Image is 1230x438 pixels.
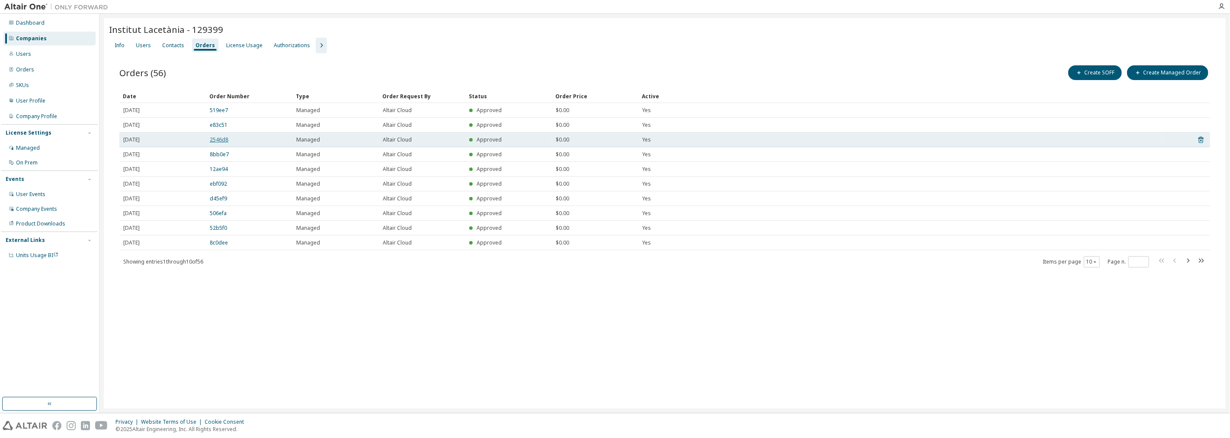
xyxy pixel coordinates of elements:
span: Yes [642,180,651,187]
span: Managed [296,225,320,232]
div: Users [16,51,31,58]
span: $0.00 [556,239,569,246]
span: Managed [296,122,320,129]
div: Cookie Consent [205,419,249,425]
a: ebf092 [210,180,227,187]
button: Create Managed Order [1127,65,1208,80]
div: Product Downloads [16,220,65,227]
span: Yes [642,195,651,202]
span: $0.00 [556,225,569,232]
button: 10 [1086,258,1098,265]
span: Managed [296,107,320,114]
a: 52b5f0 [210,224,227,232]
div: External Links [6,237,45,244]
span: $0.00 [556,195,569,202]
div: Users [136,42,151,49]
span: Approved [477,106,502,114]
span: Yes [642,151,651,158]
span: Altair Cloud [383,239,412,246]
span: Altair Cloud [383,210,412,217]
p: © 2025 Altair Engineering, Inc. All Rights Reserved. [115,425,249,433]
div: Companies [16,35,47,42]
span: Approved [477,180,502,187]
span: [DATE] [123,166,140,173]
div: License Settings [6,129,51,136]
a: 8c0dee [210,239,228,246]
span: Managed [296,195,320,202]
span: $0.00 [556,107,569,114]
span: [DATE] [123,107,140,114]
span: $0.00 [556,151,569,158]
a: 2546d8 [210,136,228,143]
div: SKUs [16,82,29,89]
span: [DATE] [123,195,140,202]
div: Managed [16,145,40,151]
a: 506efa [210,209,227,217]
span: Approved [477,136,502,143]
span: Institut Lacetània - 129399 [109,23,223,35]
div: License Usage [226,42,263,49]
a: d45ef9 [210,195,227,202]
span: Showing entries 1 through 10 of 56 [123,258,203,265]
div: Orders [195,42,215,49]
img: Altair One [4,3,112,11]
span: Altair Cloud [383,122,412,129]
div: Contacts [162,42,184,49]
span: [DATE] [123,136,140,143]
div: Info [115,42,125,49]
div: Order Request By [382,89,462,103]
div: Active [642,89,1159,103]
a: 12ae94 [210,165,228,173]
span: $0.00 [556,136,569,143]
span: [DATE] [123,180,140,187]
div: Company Events [16,206,57,213]
span: [DATE] [123,122,140,129]
span: Yes [642,107,651,114]
div: On Prem [16,159,38,166]
span: Units Usage BI [16,251,58,259]
div: User Events [16,191,45,198]
a: e83c51 [210,121,227,129]
span: Approved [477,239,502,246]
span: Altair Cloud [383,195,412,202]
span: Approved [477,224,502,232]
span: Approved [477,209,502,217]
button: Create SOFF [1068,65,1122,80]
span: [DATE] [123,225,140,232]
span: Managed [296,180,320,187]
div: Events [6,176,24,183]
span: Managed [296,151,320,158]
span: Approved [477,195,502,202]
span: $0.00 [556,180,569,187]
img: instagram.svg [67,421,76,430]
a: 519ee7 [210,106,228,114]
span: Approved [477,165,502,173]
span: Approved [477,121,502,129]
span: Managed [296,210,320,217]
span: [DATE] [123,151,140,158]
span: Managed [296,166,320,173]
img: facebook.svg [52,421,61,430]
div: Dashboard [16,19,45,26]
span: [DATE] [123,210,140,217]
div: Privacy [115,419,141,425]
span: Items per page [1043,256,1100,267]
span: Altair Cloud [383,166,412,173]
span: [DATE] [123,239,140,246]
div: User Profile [16,97,45,104]
div: Date [123,89,202,103]
span: Altair Cloud [383,180,412,187]
div: Company Profile [16,113,57,120]
img: youtube.svg [95,421,108,430]
span: Altair Cloud [383,136,412,143]
span: $0.00 [556,166,569,173]
span: Yes [642,136,651,143]
span: Managed [296,239,320,246]
span: Page n. [1108,256,1149,267]
span: Managed [296,136,320,143]
span: Yes [642,225,651,232]
span: Altair Cloud [383,225,412,232]
div: Orders [16,66,34,73]
span: Orders (56) [119,67,166,79]
span: Yes [642,210,651,217]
